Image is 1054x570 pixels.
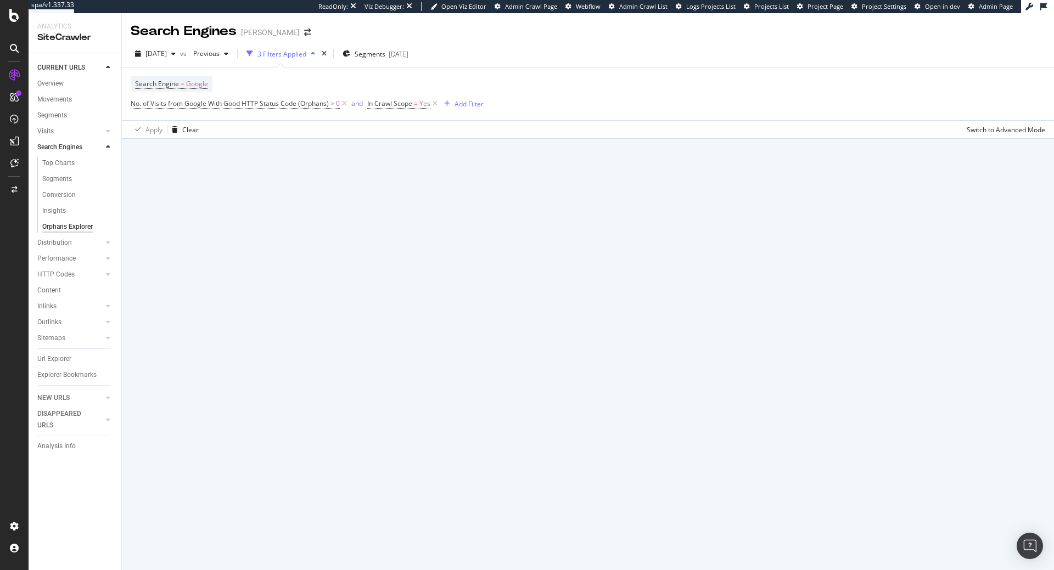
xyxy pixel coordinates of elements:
div: Viz Debugger: [365,2,404,11]
div: Inlinks [37,301,57,312]
span: Admin Crawl Page [505,2,557,10]
div: Open Intercom Messenger [1017,533,1043,559]
span: 2025 Sep. 15th [145,49,167,58]
span: > [330,99,334,108]
div: Search Engines [131,22,237,41]
a: Movements [37,94,114,105]
a: Visits [37,126,103,137]
div: Analytics [37,22,113,31]
div: CURRENT URLS [37,62,85,74]
div: times [319,48,329,59]
div: Add Filter [455,99,484,109]
a: Project Settings [851,2,906,11]
a: Projects List [744,2,789,11]
a: Segments [42,173,114,185]
a: Url Explorer [37,353,114,365]
span: Previous [189,49,220,58]
a: Sitemaps [37,332,103,344]
div: Clear [182,125,199,134]
div: and [351,99,363,108]
a: HTTP Codes [37,269,103,280]
div: Apply [145,125,162,134]
span: = [181,79,184,88]
div: HTTP Codes [37,269,75,280]
div: ReadOnly: [318,2,348,11]
div: arrow-right-arrow-left [304,29,311,36]
span: In Crawl Scope [367,99,412,108]
a: Open in dev [915,2,960,11]
a: Search Engines [37,142,103,153]
a: Analysis Info [37,441,114,452]
span: Google [186,76,208,92]
span: Yes [419,96,430,111]
div: NEW URLS [37,392,70,404]
span: Logs Projects List [686,2,736,10]
a: Explorer Bookmarks [37,369,114,381]
div: Visits [37,126,54,137]
a: Outlinks [37,317,103,328]
div: Performance [37,253,76,264]
a: CURRENT URLS [37,62,103,74]
div: Switch to Advanced Mode [967,125,1045,134]
div: Segments [37,110,67,121]
span: Open Viz Editor [441,2,486,10]
a: Admin Crawl List [609,2,668,11]
a: Admin Crawl Page [495,2,557,11]
button: Clear [167,121,199,138]
span: = [414,99,418,108]
button: Switch to Advanced Mode [962,121,1045,138]
div: Movements [37,94,72,105]
a: NEW URLS [37,392,103,404]
a: Admin Page [968,2,1013,11]
span: Admin Page [979,2,1013,10]
a: Inlinks [37,301,103,312]
a: Content [37,285,114,296]
button: Segments[DATE] [338,45,413,63]
a: Top Charts [42,157,114,169]
a: Project Page [797,2,843,11]
button: Previous [189,45,233,63]
span: Search Engine [135,79,179,88]
div: SiteCrawler [37,31,113,44]
span: vs [180,49,189,58]
a: Overview [37,78,114,89]
div: 3 Filters Applied [257,49,306,59]
span: Segments [355,49,385,59]
div: Conversion [42,189,76,201]
div: Sitemaps [37,332,65,344]
span: Projects List [754,2,789,10]
div: Url Explorer [37,353,71,365]
div: [DATE] [389,49,408,59]
div: Distribution [37,237,72,249]
a: Distribution [37,237,103,249]
span: Project Settings [862,2,906,10]
a: Webflow [565,2,601,11]
button: [DATE] [131,45,180,63]
div: Search Engines [37,142,82,153]
a: DISAPPEARED URLS [37,408,103,431]
div: Outlinks [37,317,61,328]
span: No. of Visits from Google With Good HTTP Status Code (Orphans) [131,99,329,108]
span: 0 [336,96,340,111]
span: Admin Crawl List [619,2,668,10]
button: and [351,98,363,109]
span: Project Page [808,2,843,10]
div: Analysis Info [37,441,76,452]
div: Overview [37,78,64,89]
button: Apply [131,121,162,138]
a: Logs Projects List [676,2,736,11]
div: Segments [42,173,72,185]
a: Conversion [42,189,114,201]
div: Explorer Bookmarks [37,369,97,381]
div: Top Charts [42,157,75,169]
a: Segments [37,110,114,121]
div: Orphans Explorer [42,221,93,233]
div: Content [37,285,61,296]
div: Insights [42,205,66,217]
div: [PERSON_NAME] [241,27,300,38]
button: 3 Filters Applied [242,45,319,63]
a: Open Viz Editor [430,2,486,11]
a: Insights [42,205,114,217]
span: Webflow [576,2,601,10]
a: Orphans Explorer [42,221,114,233]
